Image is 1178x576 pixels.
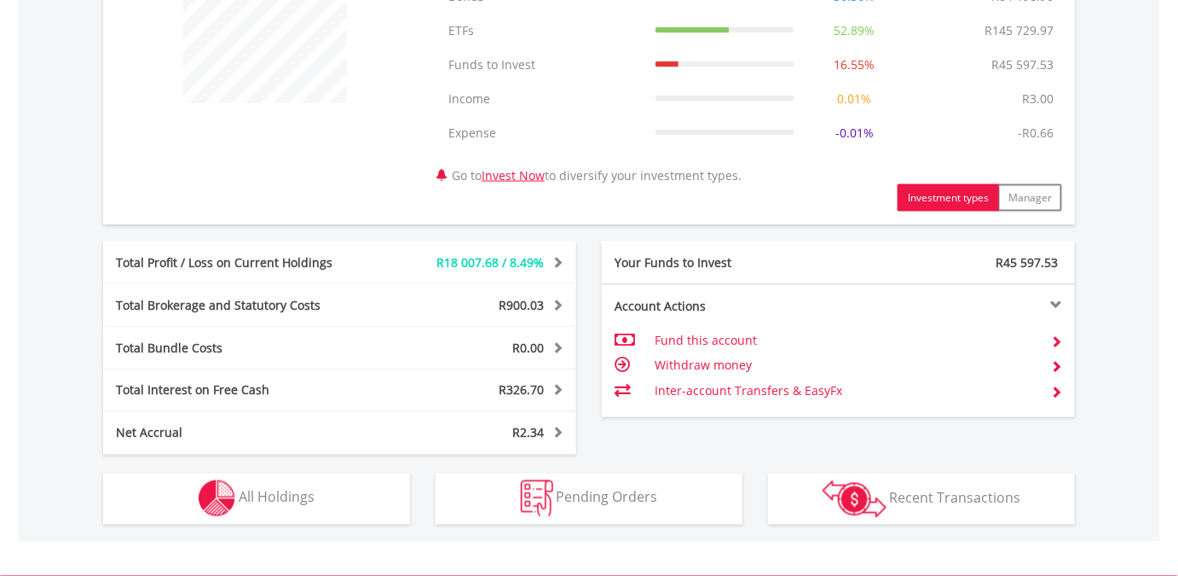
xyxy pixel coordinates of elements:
span: R0.00 [512,340,544,356]
span: R45 597.53 [996,254,1058,271]
td: ETFs [440,14,647,48]
td: 52.89% [803,14,907,48]
td: Income [440,82,647,116]
img: holdings-wht.png [199,480,235,517]
td: Fund this account [655,328,1037,353]
button: Recent Transactions [768,474,1075,525]
div: Total Interest on Free Cash [103,382,379,399]
button: Manager [998,184,1062,212]
span: R900.03 [499,297,544,313]
div: Account Actions [602,298,839,315]
div: Total Profit / Loss on Current Holdings [103,254,379,271]
button: Pending Orders [436,474,742,525]
img: pending_instructions-wht.png [521,480,553,517]
span: Pending Orders [557,488,658,507]
td: Funds to Invest [440,48,647,82]
td: Inter-account Transfers & EasyFx [655,379,1037,404]
div: Total Brokerage and Statutory Costs [103,297,379,314]
td: R145 729.97 [976,14,1062,48]
td: Withdraw money [655,353,1037,379]
span: R326.70 [499,382,544,399]
td: 0.01% [803,82,907,116]
button: Investment types [898,184,999,212]
td: Expense [440,116,647,150]
span: Recent Transactions [890,488,1021,507]
div: Total Bundle Costs [103,340,379,357]
img: transactions-zar-wht.png [823,480,886,518]
td: -R0.66 [1009,116,1062,150]
td: R45 597.53 [983,48,1062,82]
td: -0.01% [803,116,907,150]
td: R3.00 [1013,82,1062,116]
span: All Holdings [239,488,315,507]
div: Net Accrual [103,425,379,442]
a: Invest Now [482,167,545,183]
button: All Holdings [103,474,410,525]
div: Your Funds to Invest [602,254,839,271]
span: R18 007.68 / 8.49% [436,254,544,271]
span: R2.34 [512,425,544,441]
td: 16.55% [803,48,907,82]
